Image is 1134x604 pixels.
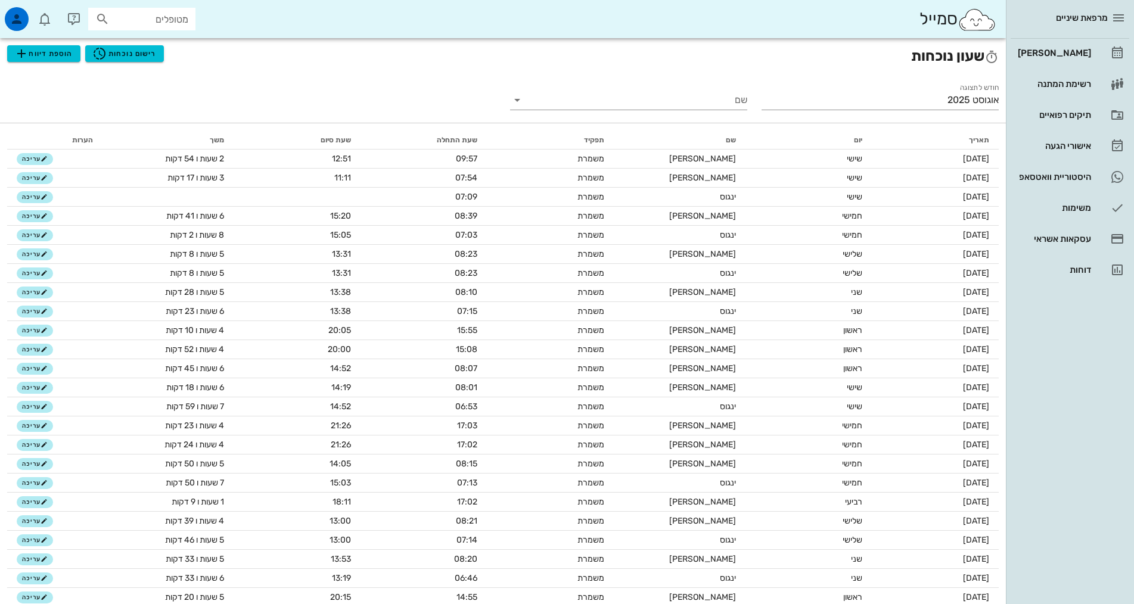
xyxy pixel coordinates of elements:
span: 4 שעות ו 10 דקות [166,325,224,335]
span: שישי [847,154,862,164]
span: 6 שעות ו 45 דקות [165,363,224,373]
td: משמרת [487,397,614,416]
span: 6 שעות ו 23 דקות [166,306,224,316]
span: שעת התחלה [437,136,477,144]
span: 13:53 [331,554,351,564]
span: חמישי [842,459,862,469]
span: 06:53 [455,401,477,412]
span: [PERSON_NAME] [669,154,736,164]
span: 20:15 [330,592,351,602]
button: עריכה [17,344,53,356]
span: [DATE] [963,306,989,316]
span: 07:54 [455,173,477,183]
span: 3 שעות ו 17 דקות [167,173,224,183]
button: עריכה [17,153,53,165]
span: 2 שעות ו 54 דקות [165,154,224,164]
td: משמרת [487,493,614,512]
span: 7 שעות ו 59 דקות [166,401,224,412]
span: [PERSON_NAME] [669,554,736,564]
span: [DATE] [963,287,989,297]
span: רישום נוכחות [92,46,156,61]
div: היסטוריית וואטסאפ [1015,172,1091,182]
span: [PERSON_NAME] [669,382,736,393]
td: משמרת [487,264,614,283]
span: שלישי [843,535,862,545]
td: משמרת [487,474,614,493]
span: ינגוס [720,230,736,240]
td: משמרת [487,416,614,435]
button: עריכה [17,477,53,489]
td: משמרת [487,302,614,321]
span: [DATE] [963,592,989,602]
span: 17:03 [457,421,477,431]
td: משמרת [487,435,614,454]
span: שני [851,554,862,564]
span: [DATE] [963,230,989,240]
span: 11:11 [334,173,351,183]
span: 13:31 [332,249,351,259]
th: תאריך: לא ממוין. לחץ למיון לפי סדר עולה. הפעל למיון עולה. [872,130,999,150]
td: משמרת [487,569,614,588]
td: משמרת [487,550,614,569]
span: 18:11 [333,497,351,507]
span: [DATE] [963,382,989,393]
span: 21:26 [331,440,351,450]
span: 15:08 [456,344,477,354]
span: 15:55 [457,325,477,335]
span: יום [854,136,862,144]
span: 8 שעות ו 2 דקות [170,230,224,240]
span: מרפאת שיניים [1056,13,1108,23]
span: 4 שעות ו 23 דקות [165,421,224,431]
span: 13:38 [330,287,351,297]
span: עריכה [22,403,48,410]
span: עריכה [22,460,48,468]
th: משך [102,130,234,150]
th: הערות [63,130,102,150]
span: [DATE] [963,554,989,564]
td: משמרת [487,169,614,188]
td: משמרת [487,531,614,550]
span: 07:09 [455,192,477,202]
span: עריכה [22,270,48,277]
span: 07:13 [457,478,477,488]
div: סמייל [919,7,996,32]
span: ינגוס [720,192,736,202]
div: עסקאות אשראי [1015,234,1091,244]
td: משמרת [487,454,614,474]
span: שישי [847,382,862,393]
span: 13:00 [330,535,351,545]
div: [PERSON_NAME] [1015,48,1091,58]
span: [DATE] [963,344,989,354]
span: עריכה [22,251,48,258]
img: SmileCloud logo [958,8,996,32]
span: שם [726,136,736,144]
span: עריכה [22,194,48,201]
span: 14:55 [456,592,477,602]
span: [DATE] [963,478,989,488]
span: עריכה [22,346,48,353]
span: תאריך [969,136,989,144]
span: [DATE] [963,211,989,221]
span: חמישי [842,421,862,431]
span: 17:02 [457,497,477,507]
span: עריכה [22,480,48,487]
label: חודש לתצוגה [960,83,999,92]
span: ינגוס [720,573,736,583]
span: משך [210,136,224,144]
a: תיקים רפואיים [1011,101,1129,129]
span: 5 שעות ו 8 דקות [170,249,224,259]
span: [DATE] [963,173,989,183]
span: 13:00 [330,516,351,526]
span: עריכה [22,365,48,372]
span: 08:23 [455,249,477,259]
a: דוחות [1011,256,1129,284]
th: שם: לא ממוין. לחץ למיון לפי סדר עולה. הפעל למיון עולה. [614,130,746,150]
span: 06:46 [455,573,477,583]
span: 08:10 [455,287,477,297]
td: משמרת [487,150,614,169]
td: משמרת [487,207,614,226]
span: [DATE] [963,268,989,278]
span: [DATE] [963,363,989,373]
span: 13:19 [332,573,351,583]
span: 6 שעות ו 41 דקות [166,211,224,221]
